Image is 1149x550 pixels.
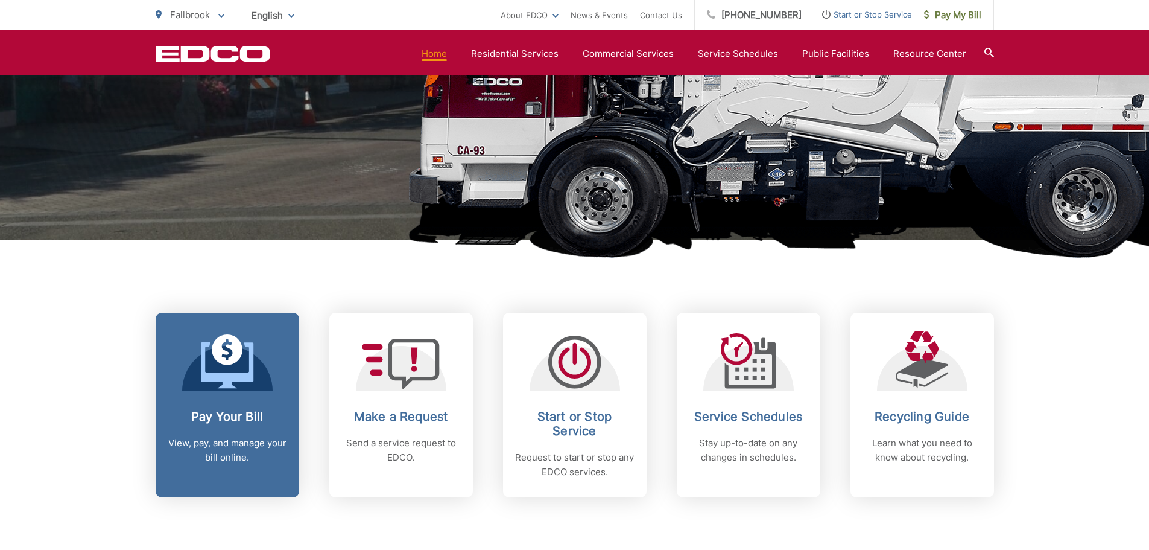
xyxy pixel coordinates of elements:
a: Public Facilities [802,46,869,61]
a: Make a Request Send a service request to EDCO. [329,313,473,497]
p: View, pay, and manage your bill online. [168,436,287,465]
a: Resource Center [893,46,966,61]
a: Service Schedules Stay up-to-date on any changes in schedules. [677,313,820,497]
p: Stay up-to-date on any changes in schedules. [689,436,808,465]
span: Fallbrook [170,9,210,21]
a: EDCD logo. Return to the homepage. [156,45,270,62]
a: Service Schedules [698,46,778,61]
a: Commercial Services [583,46,674,61]
h2: Service Schedules [689,409,808,424]
a: Recycling Guide Learn what you need to know about recycling. [850,313,994,497]
a: Pay Your Bill View, pay, and manage your bill online. [156,313,299,497]
h2: Start or Stop Service [515,409,635,438]
p: Request to start or stop any EDCO services. [515,450,635,479]
a: About EDCO [501,8,559,22]
a: Residential Services [471,46,559,61]
h2: Pay Your Bill [168,409,287,424]
a: Contact Us [640,8,682,22]
a: News & Events [571,8,628,22]
h2: Recycling Guide [863,409,982,424]
h2: Make a Request [341,409,461,424]
span: English [242,5,303,26]
p: Learn what you need to know about recycling. [863,436,982,465]
a: Home [422,46,447,61]
p: Send a service request to EDCO. [341,436,461,465]
span: Pay My Bill [924,8,981,22]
